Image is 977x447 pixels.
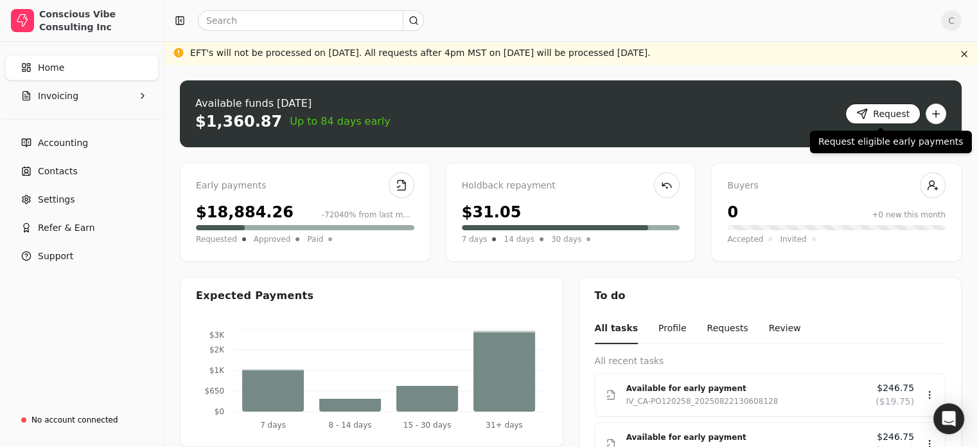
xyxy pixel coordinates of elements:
[195,96,391,111] div: Available funds [DATE]
[38,165,78,178] span: Contacts
[658,314,687,344] button: Profile
[462,233,488,246] span: 7 days
[845,104,920,124] button: Request
[486,421,522,430] tspan: 31+ days
[322,209,414,221] div: -72040% from last month
[707,314,748,344] button: Requests
[5,243,159,269] button: Support
[5,130,159,156] a: Accounting
[31,414,118,426] div: No account connected
[626,395,779,408] div: IV_CA-PO120258_20250822130608128
[209,331,225,340] tspan: $3K
[5,408,159,432] a: No account connected
[290,114,391,129] span: Up to 84 days early
[727,179,946,193] div: Buyers
[38,250,73,263] span: Support
[780,233,806,246] span: Invited
[328,421,371,430] tspan: 8 - 14 days
[579,278,962,314] div: To do
[196,201,294,224] div: $18,884.26
[198,10,424,31] input: Search
[5,55,159,80] a: Home
[260,421,286,430] tspan: 7 days
[769,314,801,344] button: Review
[38,136,88,150] span: Accounting
[595,314,638,344] button: All tasks
[5,215,159,241] button: Refer & Earn
[551,233,581,246] span: 30 days
[504,233,534,246] span: 14 days
[254,233,291,246] span: Approved
[626,382,866,395] div: Available for early payment
[195,111,282,132] div: $1,360.87
[727,201,738,224] div: 0
[727,233,763,246] span: Accepted
[810,131,972,153] div: Request eligible early payments
[39,8,153,33] div: Conscious Vibe Consulting Inc
[38,89,78,103] span: Invoicing
[877,430,914,444] span: $246.75
[933,403,964,434] div: Open Intercom Messenger
[5,158,159,184] a: Contacts
[876,395,914,408] span: ($19.75)
[626,431,866,444] div: Available for early payment
[403,421,452,430] tspan: 15 - 30 days
[595,354,946,368] div: All recent tasks
[38,193,75,206] span: Settings
[462,179,680,193] div: Holdback repayment
[196,288,313,304] div: Expected Payments
[5,187,159,212] a: Settings
[215,407,224,416] tspan: $0
[872,209,946,221] div: +0 new this month
[38,221,95,235] span: Refer & Earn
[209,366,225,375] tspan: $1K
[941,10,962,31] button: C
[462,201,522,224] div: $31.05
[190,46,651,60] div: EFT's will not be processed on [DATE]. All requests after 4pm MST on [DATE] will be processed [DA...
[204,387,224,396] tspan: $650
[877,381,914,395] span: $246.75
[196,179,414,193] div: Early payments
[5,83,159,109] button: Invoicing
[209,345,225,354] tspan: $2K
[38,61,64,75] span: Home
[196,233,237,246] span: Requested
[307,233,323,246] span: Paid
